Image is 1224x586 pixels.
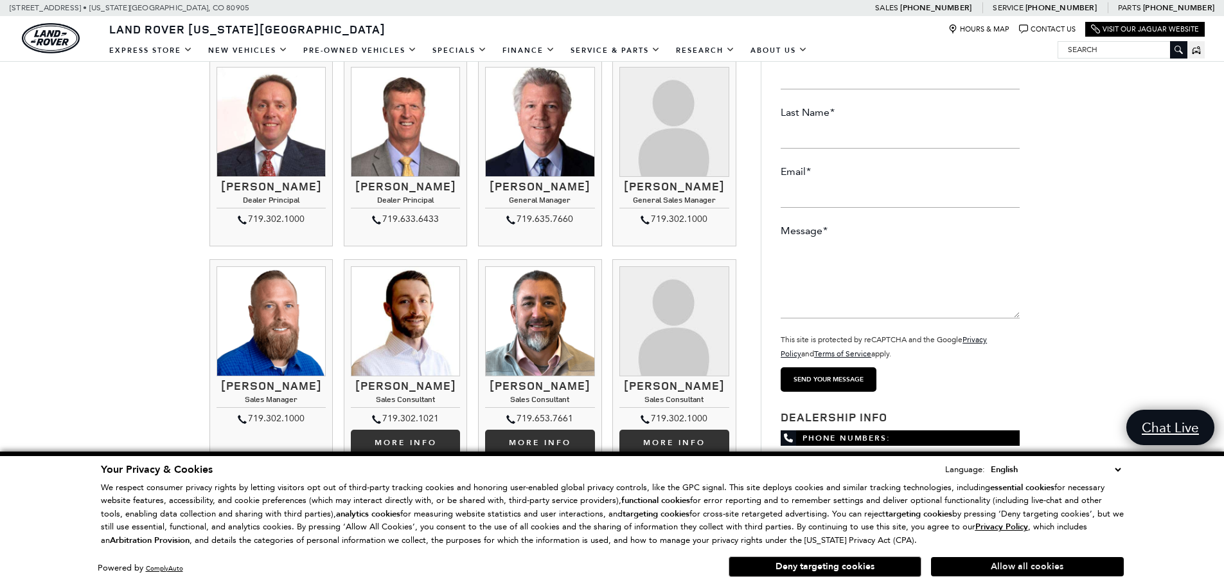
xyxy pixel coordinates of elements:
[485,380,594,392] h3: [PERSON_NAME]
[563,39,668,62] a: Service & Parts
[1143,3,1214,13] a: [PHONE_NUMBER]
[619,411,729,426] div: 719.302.1000
[781,224,828,238] label: Message
[781,367,876,392] input: Send your message
[98,564,183,572] div: Powered by
[781,165,811,179] label: Email
[217,411,326,426] div: 719.302.1000
[485,212,594,227] div: 719.635.7660
[931,557,1124,576] button: Allow all cookies
[351,411,460,426] div: 719.302.1021
[217,212,326,227] div: 719.302.1000
[102,39,200,62] a: EXPRESS STORE
[485,67,594,176] img: Ray Reilly
[351,430,460,455] a: More Info
[485,411,594,426] div: 719.653.7661
[296,39,425,62] a: Pre-Owned Vehicles
[885,508,952,520] strong: targeting cookies
[351,395,460,407] h4: Sales Consultant
[101,462,213,477] span: Your Privacy & Cookies
[485,196,594,208] h4: General Manager
[217,196,326,208] h4: Dealer Principal
[743,39,815,62] a: About Us
[1126,410,1214,445] a: Chat Live
[619,196,729,208] h4: General Sales Manager
[945,465,985,473] div: Language:
[781,335,987,358] small: This site is protected by reCAPTCHA and the Google and apply.
[485,180,594,193] h3: [PERSON_NAME]
[351,67,460,176] img: Mike Jorgensen
[668,39,743,62] a: Research
[351,180,460,193] h3: [PERSON_NAME]
[217,180,326,193] h3: [PERSON_NAME]
[217,395,326,407] h4: Sales Manager
[110,535,190,546] strong: Arbitration Provision
[900,3,971,13] a: [PHONE_NUMBER]
[990,482,1054,493] strong: essential cookies
[1025,3,1097,13] a: [PHONE_NUMBER]
[781,411,1020,424] h3: Dealership Info
[781,430,1020,446] span: Phone Numbers:
[729,556,921,577] button: Deny targeting cookies
[619,395,729,407] h4: Sales Consultant
[619,430,729,455] a: More info
[993,3,1023,12] span: Service
[102,39,815,62] nav: Main Navigation
[351,196,460,208] h4: Dealer Principal
[975,521,1028,533] u: Privacy Policy
[425,39,495,62] a: Specials
[200,39,296,62] a: New Vehicles
[1118,3,1141,12] span: Parts
[101,481,1124,547] p: We respect consumer privacy rights by letting visitors opt out of third-party tracking cookies an...
[22,23,80,53] img: Land Rover
[485,430,594,455] a: More info
[988,462,1124,477] select: Language Select
[623,508,689,520] strong: targeting cookies
[1135,419,1205,436] span: Chat Live
[621,495,690,506] strong: functional cookies
[975,522,1028,531] a: Privacy Policy
[217,67,326,176] img: Thom Buckley
[217,380,326,392] h3: [PERSON_NAME]
[814,349,871,358] a: Terms of Service
[875,3,898,12] span: Sales
[619,380,729,392] h3: [PERSON_NAME]
[495,39,563,62] a: Finance
[485,266,594,376] img: Trebor Alvord
[10,3,249,12] a: [STREET_ADDRESS] • [US_STATE][GEOGRAPHIC_DATA], CO 80905
[1091,24,1199,34] a: Visit Our Jaguar Website
[948,24,1009,34] a: Hours & Map
[930,450,1010,461] a: [PHONE_NUMBER]
[790,450,813,461] span: Main:
[351,266,460,376] img: Kevin Heim
[336,508,400,520] strong: analytics cookies
[619,180,729,193] h3: [PERSON_NAME]
[1058,42,1187,57] input: Search
[781,105,835,120] label: Last Name
[22,23,80,53] a: land-rover
[619,266,729,376] img: Gracie Dean
[619,67,729,176] img: Kimberley Zacharias
[351,380,460,392] h3: [PERSON_NAME]
[217,266,326,376] img: Jesse Lyon
[351,212,460,227] div: 719.633.6433
[109,21,386,37] span: Land Rover [US_STATE][GEOGRAPHIC_DATA]
[485,395,594,407] h4: Sales Consultant
[1019,24,1076,34] a: Contact Us
[619,212,729,227] div: 719.302.1000
[146,564,183,572] a: ComplyAuto
[102,21,393,37] a: Land Rover [US_STATE][GEOGRAPHIC_DATA]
